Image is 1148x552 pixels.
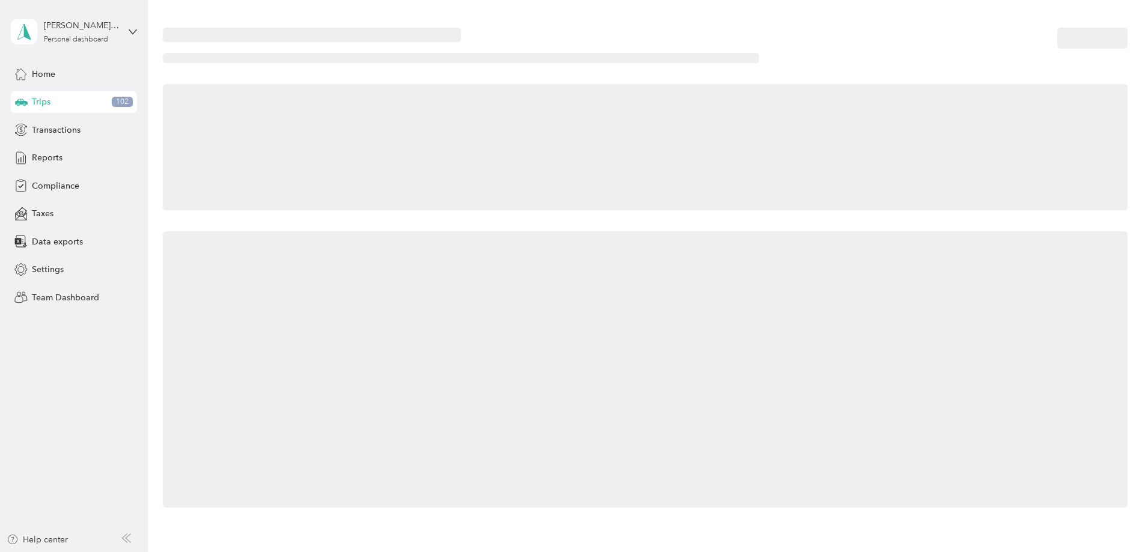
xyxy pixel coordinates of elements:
span: Team Dashboard [32,291,99,304]
span: Transactions [32,124,81,136]
span: Home [32,68,55,80]
iframe: Everlance-gr Chat Button Frame [1081,485,1148,552]
span: Compliance [32,180,79,192]
span: 102 [112,97,133,108]
span: Settings [32,263,64,276]
span: Data exports [32,235,83,248]
div: Personal dashboard [44,36,108,43]
span: Reports [32,151,63,164]
div: [PERSON_NAME] [PERSON_NAME] [44,19,119,32]
span: Taxes [32,207,53,220]
span: Trips [32,96,50,108]
button: Help center [7,533,68,546]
